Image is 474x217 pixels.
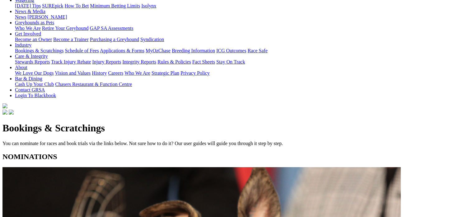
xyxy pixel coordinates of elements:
[15,65,27,70] a: About
[181,70,210,76] a: Privacy Policy
[124,70,150,76] a: Who We Are
[2,122,472,134] h1: Bookings & Scratchings
[15,82,472,87] div: Bar & Dining
[15,3,41,8] a: [DATE] Tips
[15,37,52,42] a: Become an Owner
[55,70,91,76] a: Vision and Values
[15,76,42,81] a: Bar & Dining
[53,37,89,42] a: Become a Trainer
[100,48,144,53] a: Applications & Forms
[92,70,107,76] a: History
[15,48,472,54] div: Industry
[92,59,121,64] a: Injury Reports
[15,31,41,36] a: Get Involved
[216,59,245,64] a: Stay On Track
[2,141,472,146] p: You can nominate for races and book trials via the links below. Not sure how to do it? Our user g...
[15,59,50,64] a: Stewards Reports
[146,48,171,53] a: MyOzChase
[15,93,56,98] a: Login To Blackbook
[2,153,472,161] h2: NOMINATIONS
[15,48,63,53] a: Bookings & Scratchings
[42,26,89,31] a: Retire Your Greyhound
[216,48,246,53] a: ICG Outcomes
[90,37,139,42] a: Purchasing a Greyhound
[15,14,26,20] a: News
[15,70,472,76] div: About
[15,20,54,25] a: Greyhounds as Pets
[108,70,123,76] a: Careers
[152,70,179,76] a: Strategic Plan
[15,37,472,42] div: Get Involved
[9,110,14,115] img: twitter.svg
[51,59,91,64] a: Track Injury Rebate
[65,3,89,8] a: How To Bet
[141,3,156,8] a: Isolynx
[42,3,63,8] a: SUREpick
[15,54,48,59] a: Care & Integrity
[15,82,54,87] a: Cash Up Your Club
[15,42,31,48] a: Industry
[247,48,267,53] a: Race Safe
[172,48,215,53] a: Breeding Information
[15,87,45,92] a: Contact GRSA
[15,3,472,9] div: Wagering
[15,59,472,65] div: Care & Integrity
[15,14,472,20] div: News & Media
[55,82,132,87] a: Chasers Restaurant & Function Centre
[192,59,215,64] a: Fact Sheets
[90,3,140,8] a: Minimum Betting Limits
[90,26,134,31] a: GAP SA Assessments
[15,26,41,31] a: Who We Are
[65,48,99,53] a: Schedule of Fees
[15,26,472,31] div: Greyhounds as Pets
[27,14,67,20] a: [PERSON_NAME]
[2,103,7,108] img: logo-grsa-white.png
[140,37,164,42] a: Syndication
[15,9,45,14] a: News & Media
[122,59,156,64] a: Integrity Reports
[157,59,191,64] a: Rules & Policies
[15,70,54,76] a: We Love Our Dogs
[2,110,7,115] img: facebook.svg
